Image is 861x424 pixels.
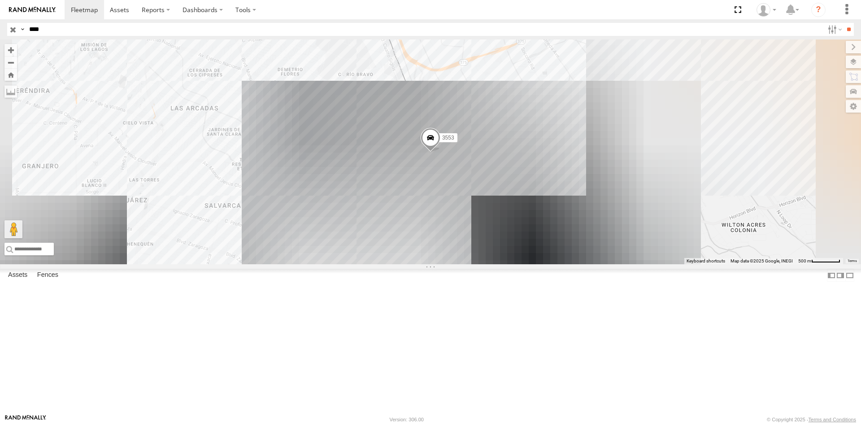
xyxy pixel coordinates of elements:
i: ? [811,3,826,17]
span: 500 m [798,258,811,263]
label: Dock Summary Table to the Right [836,269,845,282]
a: Terms (opens in new tab) [848,259,857,263]
a: Terms and Conditions [809,417,856,422]
span: Map data ©2025 Google, INEGI [731,258,793,263]
img: rand-logo.svg [9,7,56,13]
label: Search Query [19,23,26,36]
label: Measure [4,85,17,98]
label: Hide Summary Table [845,269,854,282]
button: Keyboard shortcuts [687,258,725,264]
div: © Copyright 2025 - [767,417,856,422]
label: Map Settings [846,100,861,113]
label: Dock Summary Table to the Left [827,269,836,282]
button: Zoom Home [4,69,17,81]
button: Zoom in [4,44,17,56]
span: 3553 [442,135,454,141]
label: Assets [4,269,32,282]
button: Map Scale: 500 m per 61 pixels [796,258,843,264]
div: fernando ponce [753,3,779,17]
label: Search Filter Options [824,23,844,36]
div: Version: 306.00 [390,417,424,422]
a: Visit our Website [5,415,46,424]
button: Zoom out [4,56,17,69]
label: Fences [33,269,63,282]
button: Drag Pegman onto the map to open Street View [4,220,22,238]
